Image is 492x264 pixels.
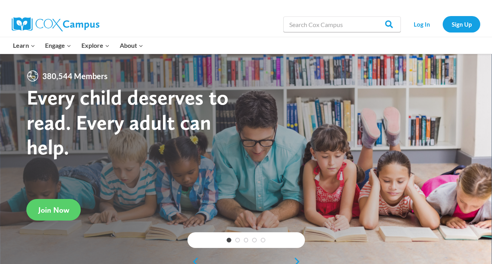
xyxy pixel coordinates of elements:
[13,40,35,51] span: Learn
[261,238,265,242] a: 5
[27,199,81,221] a: Join Now
[45,40,71,51] span: Engage
[8,37,148,54] nav: Primary Navigation
[405,16,439,32] a: Log In
[235,238,240,242] a: 2
[244,238,249,242] a: 3
[120,40,143,51] span: About
[405,16,480,32] nav: Secondary Navigation
[39,70,111,82] span: 380,544 Members
[27,85,229,159] strong: Every child deserves to read. Every adult can help.
[38,205,69,215] span: Join Now
[283,16,401,32] input: Search Cox Campus
[443,16,480,32] a: Sign Up
[12,17,99,31] img: Cox Campus
[227,238,231,242] a: 1
[81,40,110,51] span: Explore
[252,238,257,242] a: 4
